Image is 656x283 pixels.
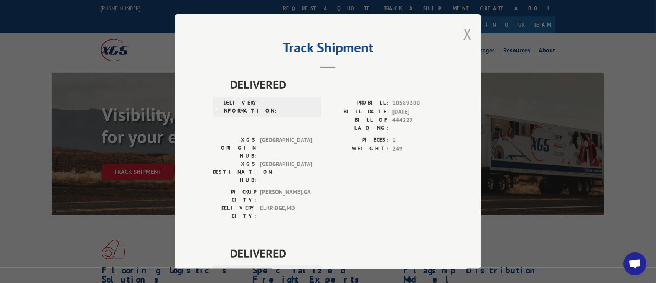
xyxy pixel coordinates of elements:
label: DELIVERY CITY: [213,204,256,220]
label: XGS ORIGIN HUB: [213,136,256,160]
label: PICKUP CITY: [213,188,256,204]
button: Close modal [463,24,472,44]
span: [DATE] [392,108,443,116]
span: 10589300 [392,99,443,108]
label: DELIVERY INFORMATION: [215,99,259,115]
label: BILL OF LADING: [328,116,389,132]
label: WEIGHT: [328,145,389,154]
span: DELIVERED [230,245,443,262]
span: 249 [392,145,443,154]
span: ELKRIDGE , MD [260,204,312,220]
span: DELIVERED [230,76,443,93]
label: PIECES: [328,136,389,145]
span: [GEOGRAPHIC_DATA] [260,136,312,160]
label: XGS DESTINATION HUB: [213,160,256,184]
span: [PERSON_NAME] , GA [260,188,312,204]
span: 1 [392,136,443,145]
label: BILL DATE: [328,108,389,116]
a: Open chat [624,252,647,275]
label: PROBILL: [328,268,389,276]
span: [GEOGRAPHIC_DATA] [260,160,312,184]
span: 10803536 [392,268,443,276]
label: PROBILL: [328,99,389,108]
h2: Track Shipment [213,42,443,57]
span: 444227 [392,116,443,132]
